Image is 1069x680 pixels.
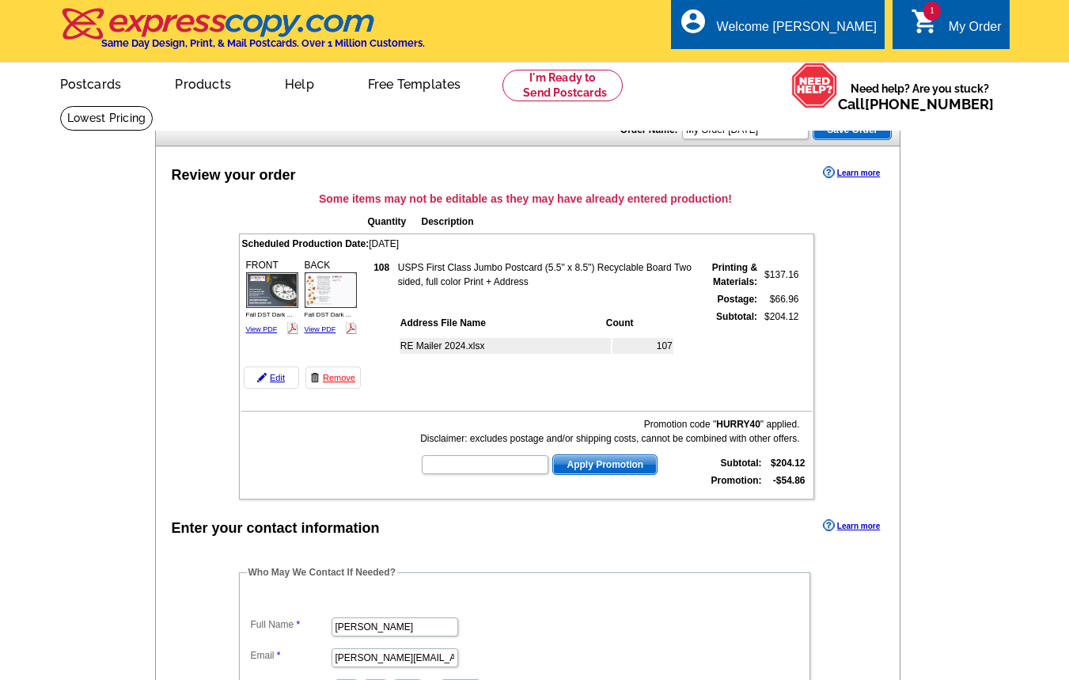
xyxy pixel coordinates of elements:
a: 1 shopping_cart My Order [911,17,1002,37]
a: Same Day Design, Print, & Mail Postcards. Over 1 Million Customers. [60,19,425,49]
td: USPS First Class Jumbo Postcard (5.5" x 8.5") Recyclable Board Two sided, full color Print + Address [397,260,696,290]
button: Apply Promotion [552,454,658,475]
h3: Some items may not be editable as they may have already entered production! [239,192,813,206]
img: help [791,63,838,108]
th: Quantity [367,214,419,230]
div: Enter your contact information [172,518,380,539]
img: pdf_logo.png [286,322,298,334]
a: Edit [244,367,299,389]
td: [DATE] [241,236,812,252]
img: trashcan-icon.gif [310,373,320,382]
strong: Postage: [717,294,757,305]
legend: Who May We Contact If Needed? [247,565,397,579]
a: Remove [305,367,361,389]
td: RE Mailer 2024.xlsx [400,338,611,354]
div: Welcome [PERSON_NAME] [717,20,877,42]
a: Learn more [823,166,880,179]
strong: Subtotal: [721,458,762,469]
strong: $204.12 [771,458,805,469]
strong: Printing & Materials: [712,262,757,287]
i: account_circle [679,7,707,36]
strong: -$54.86 [773,475,806,486]
span: Fall DST Dark ... [305,311,351,318]
strong: Subtotal: [716,311,757,322]
img: small-thumb.jpg [305,272,357,308]
a: Products [150,64,256,101]
td: 107 [612,338,673,354]
th: Count [605,315,673,331]
div: Review your order [172,165,296,186]
th: Description [421,214,711,230]
a: View PDF [246,325,278,333]
div: BACK [302,256,359,339]
div: Promotion code " " applied. Disclaimer: excludes postage and/or shipping costs, cannot be combine... [420,417,799,446]
div: My Order [949,20,1002,42]
a: Postcards [35,64,147,101]
img: pencil-icon.gif [257,373,267,382]
td: $137.16 [760,260,799,290]
span: Need help? Are you stuck? [838,81,1002,112]
th: Address File Name [400,315,604,331]
span: Scheduled Production Date: [242,238,370,249]
label: Email [251,648,330,663]
a: Free Templates [343,64,487,101]
a: View PDF [305,325,336,333]
i: shopping_cart [911,7,939,36]
span: 1 [923,2,941,21]
a: Learn more [823,519,880,532]
span: Fall DST Dark ... [246,311,293,318]
h4: Same Day Design, Print, & Mail Postcards. Over 1 Million Customers. [101,37,425,49]
a: Help [260,64,339,101]
label: Full Name [251,617,330,632]
span: Apply Promotion [553,455,657,474]
img: small-thumb.jpg [246,272,298,308]
td: $204.12 [760,309,799,391]
td: $66.96 [760,291,799,307]
span: Call [838,96,994,112]
img: pdf_logo.png [345,322,357,334]
strong: 108 [373,262,389,273]
div: FRONT [244,256,301,339]
a: [PHONE_NUMBER] [865,96,994,112]
strong: Promotion: [711,475,762,486]
b: HURRY40 [716,419,760,430]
